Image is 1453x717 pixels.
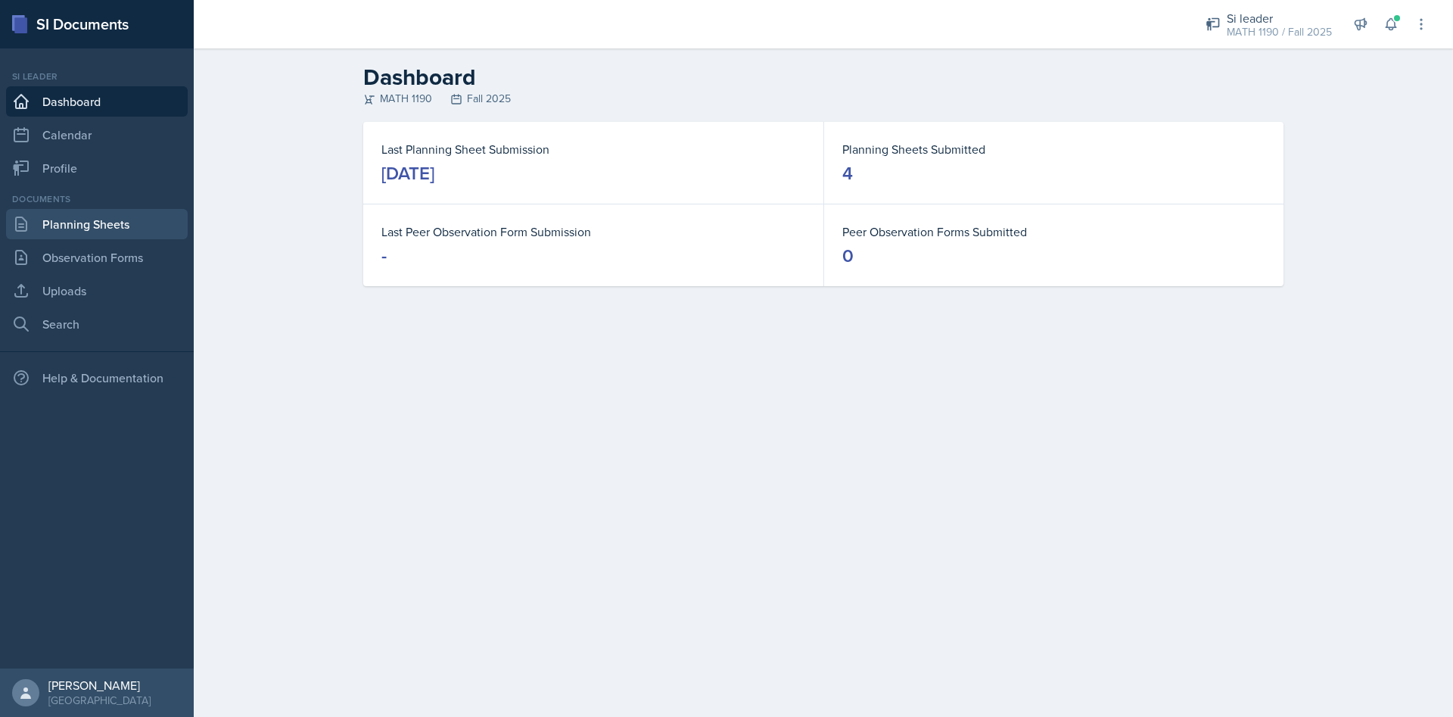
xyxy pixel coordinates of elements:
[6,70,188,83] div: Si leader
[6,153,188,183] a: Profile
[842,161,853,185] div: 4
[381,223,805,241] dt: Last Peer Observation Form Submission
[381,244,387,268] div: -
[48,678,151,693] div: [PERSON_NAME]
[6,309,188,339] a: Search
[842,244,854,268] div: 0
[6,192,188,206] div: Documents
[6,363,188,393] div: Help & Documentation
[842,140,1265,158] dt: Planning Sheets Submitted
[363,64,1283,91] h2: Dashboard
[6,86,188,117] a: Dashboard
[363,91,1283,107] div: MATH 1190 Fall 2025
[842,223,1265,241] dt: Peer Observation Forms Submitted
[381,161,434,185] div: [DATE]
[1227,24,1332,40] div: MATH 1190 / Fall 2025
[48,693,151,708] div: [GEOGRAPHIC_DATA]
[6,276,188,306] a: Uploads
[381,140,805,158] dt: Last Planning Sheet Submission
[1227,9,1332,27] div: Si leader
[6,242,188,273] a: Observation Forms
[6,209,188,239] a: Planning Sheets
[6,120,188,150] a: Calendar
